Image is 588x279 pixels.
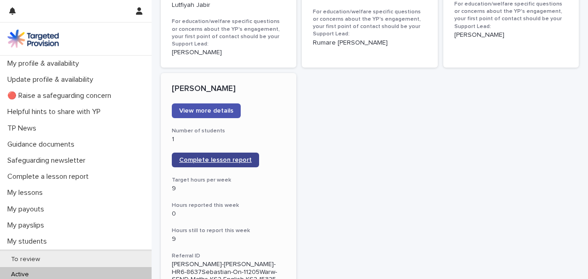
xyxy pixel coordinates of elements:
[172,127,285,135] h3: Number of students
[172,84,285,94] p: [PERSON_NAME]
[4,75,101,84] p: Update profile & availability
[454,31,568,39] p: [PERSON_NAME]
[313,8,426,38] h3: For education/welfare specific questions or concerns about the YP's engagement, your first point ...
[172,235,285,243] p: 9
[4,59,86,68] p: My profile & availability
[172,202,285,209] h3: Hours reported this week
[4,221,51,230] p: My payslips
[4,237,54,246] p: My students
[7,29,59,48] img: M5nRWzHhSzIhMunXDL62
[172,227,285,234] h3: Hours still to report this week
[4,205,51,214] p: My payouts
[172,1,285,9] p: Lutfiyah Jabir
[4,108,108,116] p: Helpful hints to share with YP
[4,124,44,133] p: TP News
[179,157,252,163] span: Complete lesson report
[4,172,96,181] p: Complete a lesson report
[4,271,36,279] p: Active
[172,177,285,184] h3: Target hours per week
[4,140,82,149] p: Guidance documents
[172,210,285,218] p: 0
[4,256,47,263] p: To review
[313,39,426,47] p: Rumare [PERSON_NAME]
[172,153,259,167] a: Complete lesson report
[172,252,285,260] h3: Referral ID
[172,185,285,193] p: 9
[172,49,285,57] p: [PERSON_NAME]
[4,156,93,165] p: Safeguarding newsletter
[4,188,50,197] p: My lessons
[4,91,119,100] p: 🔴 Raise a safeguarding concern
[172,103,241,118] a: View more details
[179,108,233,114] span: View more details
[454,0,568,30] h3: For education/welfare specific questions or concerns about the YP's engagement, your first point ...
[172,18,285,48] h3: For education/welfare specific questions or concerns about the YP's engagement, your first point ...
[172,136,285,143] p: 1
